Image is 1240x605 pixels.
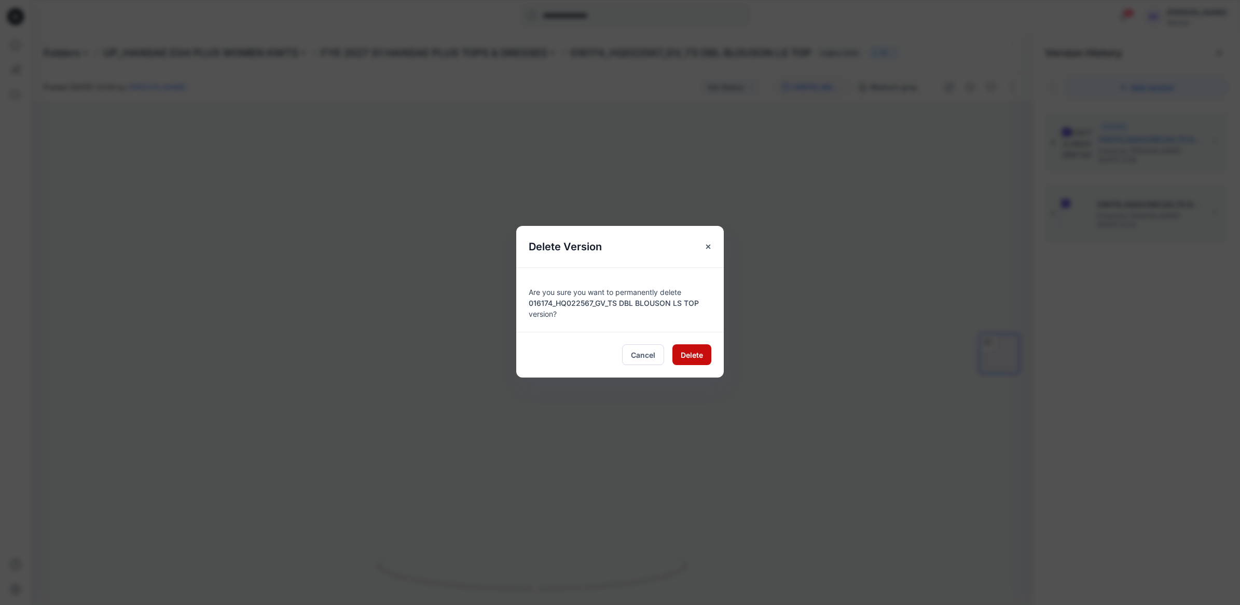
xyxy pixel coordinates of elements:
button: Delete [672,344,711,365]
span: Delete [681,349,703,360]
button: Close [699,237,718,256]
span: 016174_HQ022567_GV_TS DBL BLOUSON LS TOP [529,299,699,307]
h5: Delete Version [516,226,614,267]
button: Cancel [622,344,664,365]
div: Are you sure you want to permanently delete version? [529,280,711,319]
span: Cancel [631,349,655,360]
